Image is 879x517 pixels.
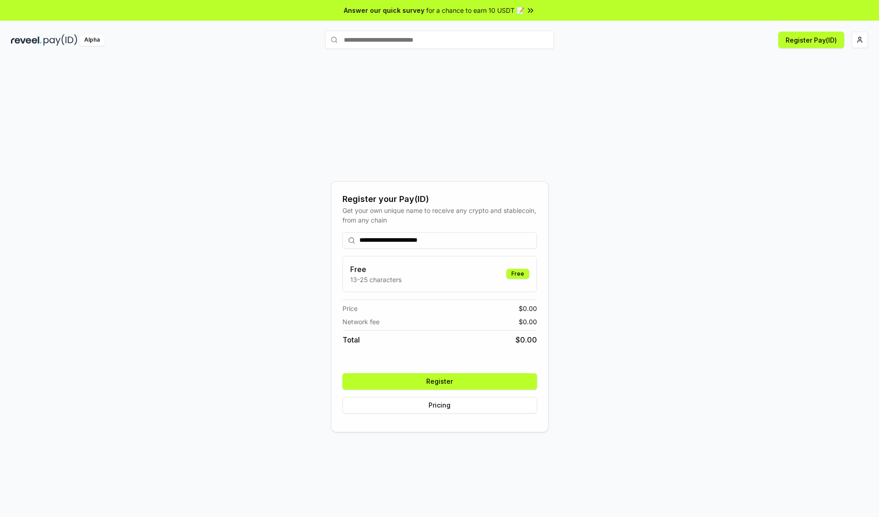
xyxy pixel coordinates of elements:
[344,5,424,15] span: Answer our quick survey
[342,304,358,313] span: Price
[506,269,529,279] div: Free
[342,206,537,225] div: Get your own unique name to receive any crypto and stablecoin, from any chain
[342,397,537,414] button: Pricing
[79,34,105,46] div: Alpha
[342,193,537,206] div: Register your Pay(ID)
[342,334,360,345] span: Total
[519,317,537,327] span: $ 0.00
[426,5,524,15] span: for a chance to earn 10 USDT 📝
[342,373,537,390] button: Register
[519,304,537,313] span: $ 0.00
[43,34,77,46] img: pay_id
[778,32,844,48] button: Register Pay(ID)
[350,264,402,275] h3: Free
[350,275,402,284] p: 13-25 characters
[342,317,380,327] span: Network fee
[11,34,42,46] img: reveel_dark
[515,334,537,345] span: $ 0.00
